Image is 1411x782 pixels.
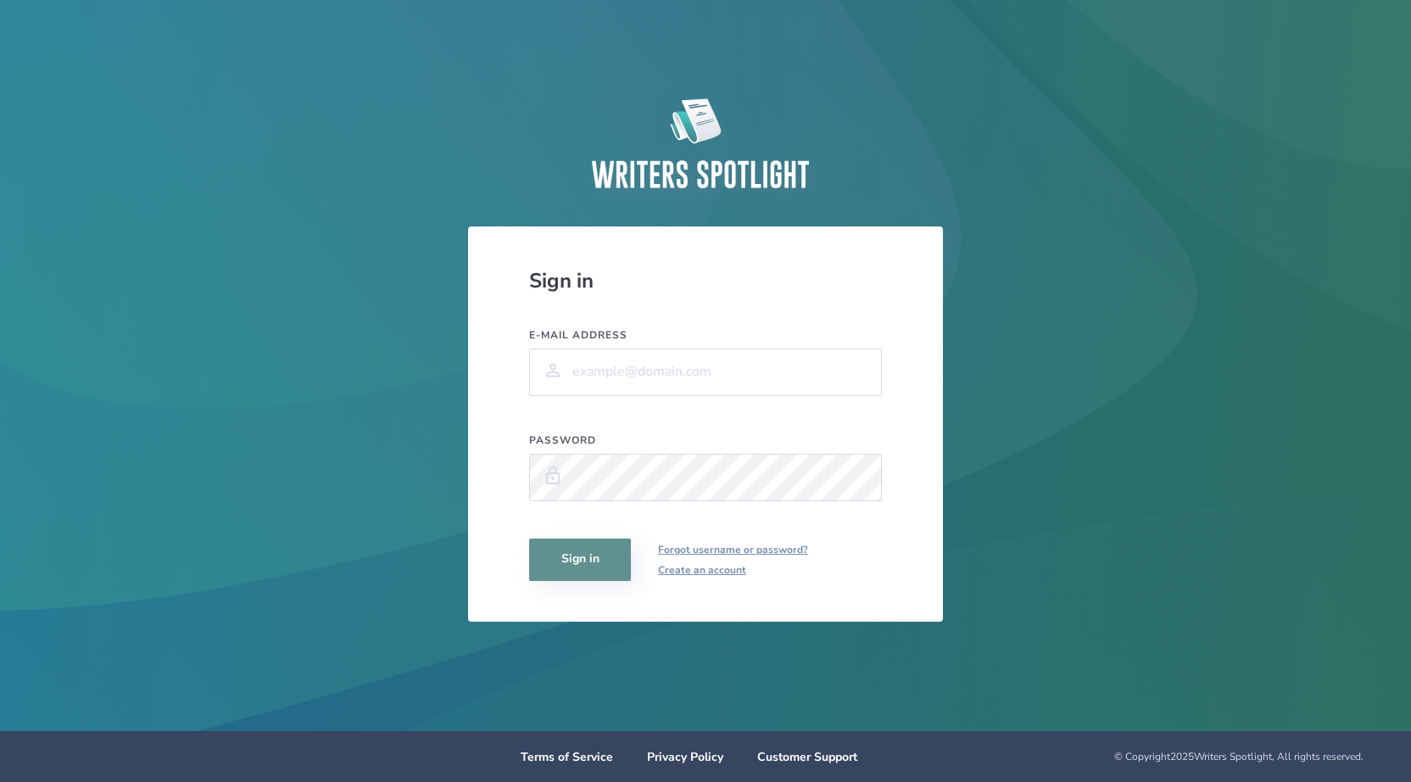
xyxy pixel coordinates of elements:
a: Customer Support [757,749,857,765]
label: E-mail address [529,328,882,342]
div: Sign in [529,267,882,294]
a: Terms of Service [521,749,613,765]
a: Create an account [658,560,808,580]
a: Privacy Policy [647,749,723,765]
button: Sign in [529,539,631,581]
a: Forgot username or password? [658,539,808,560]
input: example@domain.com [529,349,882,396]
div: © Copyright 2025 Writers Spotlight, All rights reserved. [913,750,1364,763]
label: Password [529,433,882,447]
